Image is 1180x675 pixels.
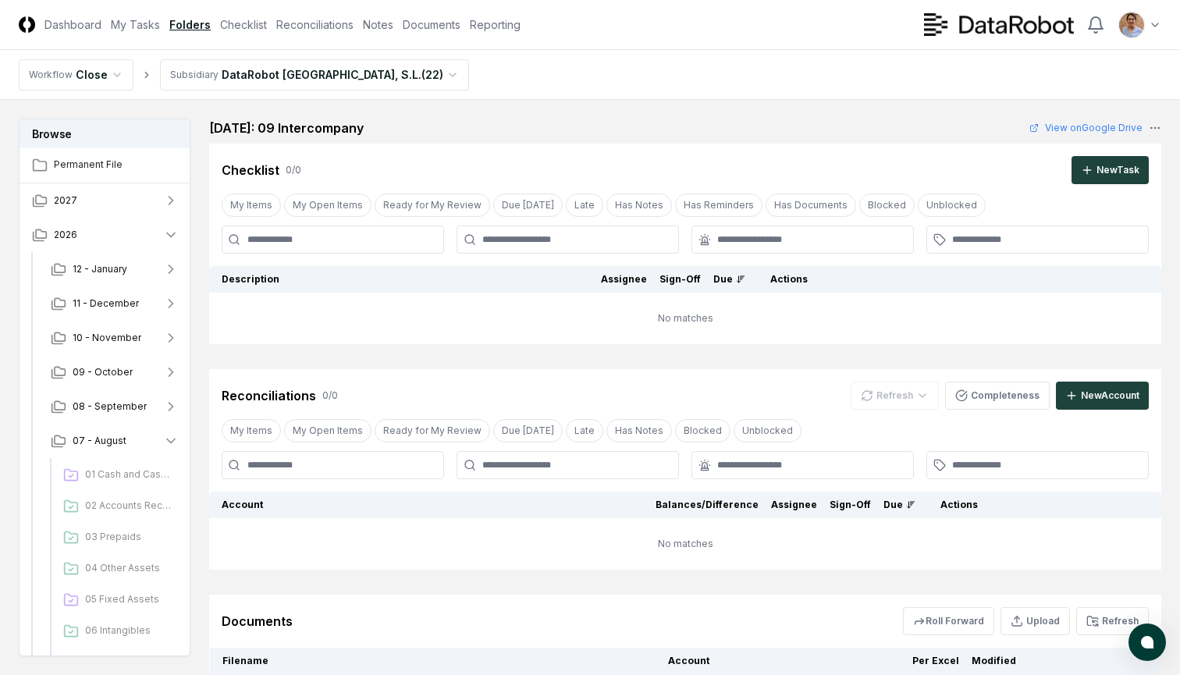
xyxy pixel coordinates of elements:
[653,266,707,293] th: Sign-Off
[19,16,35,33] img: Logo
[19,59,469,91] nav: breadcrumb
[85,499,172,513] span: 02 Accounts Receivable
[222,612,293,631] div: Documents
[675,194,762,217] button: Has Reminders
[284,194,371,217] button: My Open Items
[54,228,77,242] span: 2026
[606,194,672,217] button: Has Notes
[758,272,1149,286] div: Actions
[945,382,1050,410] button: Completeness
[57,617,179,645] a: 06 Intangibles
[20,218,191,252] button: 2026
[38,321,191,355] button: 10 - November
[57,461,179,489] a: 01 Cash and Cash Equivalents
[606,419,672,442] button: Has Notes
[1119,12,1144,37] img: ACg8ocJQMOvmSPd3UL49xc9vpCPVmm11eU3MHvqasztQ5vlRzJrDCoM=s96-c
[766,194,856,217] button: Has Documents
[169,16,211,33] a: Folders
[902,648,966,675] th: Per Excel
[73,262,127,276] span: 12 - January
[85,530,172,544] span: 03 Prepaids
[222,386,316,405] div: Reconciliations
[375,194,490,217] button: Ready for My Review
[222,419,281,442] button: My Items
[73,331,141,345] span: 10 - November
[20,119,190,148] h3: Browse
[675,419,730,442] button: Blocked
[883,498,915,512] div: Due
[20,148,191,183] a: Permanent File
[57,586,179,614] a: 05 Fixed Assets
[73,297,139,311] span: 11 - December
[210,648,662,675] th: Filename
[54,158,179,172] span: Permanent File
[322,389,338,403] div: 0 / 0
[73,365,133,379] span: 09 - October
[1128,623,1166,661] button: atlas-launcher
[859,194,915,217] button: Blocked
[57,524,179,552] a: 03 Prepaids
[493,419,563,442] button: Due Today
[222,194,281,217] button: My Items
[1081,389,1139,403] div: New Account
[662,648,902,675] th: Account
[38,286,191,321] button: 11 - December
[85,623,172,638] span: 06 Intangibles
[823,492,877,518] th: Sign-Off
[38,252,191,286] button: 12 - January
[713,272,745,286] div: Due
[38,355,191,389] button: 09 - October
[286,163,301,177] div: 0 / 0
[222,498,418,512] div: Account
[85,467,172,481] span: 01 Cash and Cash Equivalents
[44,16,101,33] a: Dashboard
[73,434,126,448] span: 07 - August
[111,16,160,33] a: My Tasks
[284,419,371,442] button: My Open Items
[1029,121,1143,135] a: View onGoogle Drive
[1001,607,1070,635] button: Upload
[209,518,1161,570] td: No matches
[276,16,354,33] a: Reconciliations
[209,266,595,293] th: Description
[903,607,994,635] button: Roll Forward
[222,161,279,179] div: Checklist
[220,16,267,33] a: Checklist
[38,389,191,424] button: 08 - September
[363,16,393,33] a: Notes
[85,592,172,606] span: 05 Fixed Assets
[1072,156,1149,184] button: NewTask
[566,194,603,217] button: Late
[85,561,172,575] span: 04 Other Assets
[928,498,1149,512] div: Actions
[403,16,460,33] a: Documents
[57,492,179,520] a: 02 Accounts Receivable
[209,293,1161,344] td: No matches
[1096,163,1139,177] div: New Task
[566,419,603,442] button: Late
[1076,607,1149,635] button: Refresh
[170,68,219,82] div: Subsidiary
[493,194,563,217] button: Due Today
[85,655,172,669] span: 07 Leases
[1056,382,1149,410] button: NewAccount
[375,419,490,442] button: Ready for My Review
[73,400,147,414] span: 08 - September
[595,266,653,293] th: Assignee
[765,492,823,518] th: Assignee
[29,68,73,82] div: Workflow
[38,424,191,458] button: 07 - August
[734,419,801,442] button: Unblocked
[965,648,1060,675] th: Modified
[918,194,986,217] button: Unblocked
[54,194,77,208] span: 2027
[209,119,364,137] h2: [DATE]: 09 Intercompany
[20,183,191,218] button: 2027
[924,13,1074,36] img: DataRobot logo
[470,16,521,33] a: Reporting
[424,492,765,518] th: Balances/Difference
[57,555,179,583] a: 04 Other Assets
